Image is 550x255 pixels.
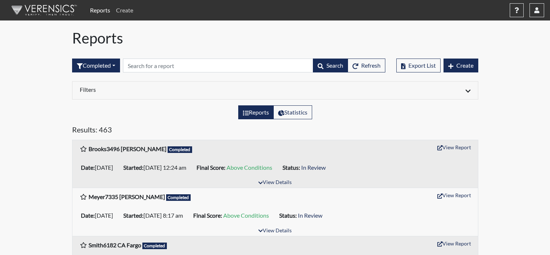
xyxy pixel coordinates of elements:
label: View the list of reports [238,105,274,119]
b: Status: [283,164,300,171]
b: Status: [279,212,297,219]
div: Click to expand/collapse filters [74,86,476,95]
button: View Details [255,178,295,188]
input: Search by Registration ID, Interview Number, or Investigation Name. [123,59,313,72]
button: View Report [434,142,474,153]
button: Refresh [348,59,385,72]
span: Completed [168,146,192,153]
span: Refresh [361,62,381,69]
b: Date: [81,212,95,219]
span: Create [456,62,474,69]
a: Reports [87,3,113,18]
b: Final Score: [193,212,222,219]
b: Meyer7335 [PERSON_NAME] [89,193,165,200]
h1: Reports [72,29,478,47]
span: In Review [298,212,322,219]
b: Brooks3496 [PERSON_NAME] [89,145,167,152]
b: Started: [123,164,143,171]
b: Smith6182 CA Fargo [89,241,141,248]
span: In Review [301,164,326,171]
span: Above Conditions [223,212,269,219]
button: View Details [255,226,295,236]
div: Filter by interview status [72,59,120,72]
a: Create [113,3,136,18]
button: View Report [434,238,474,249]
li: [DATE] 12:24 am [120,162,194,173]
h6: Filters [80,86,270,93]
span: Search [326,62,343,69]
label: View statistics about completed interviews [273,105,312,119]
button: Create [444,59,478,72]
span: Above Conditions [227,164,272,171]
li: [DATE] [78,210,120,221]
button: Search [313,59,348,72]
span: Completed [166,194,191,201]
b: Final Score: [197,164,225,171]
b: Started: [123,212,143,219]
h5: Results: 463 [72,125,478,137]
button: Export List [396,59,441,72]
button: Completed [72,59,120,72]
span: Completed [142,243,167,249]
b: Date: [81,164,95,171]
button: View Report [434,190,474,201]
li: [DATE] [78,162,120,173]
span: Export List [408,62,436,69]
li: [DATE] 8:17 am [120,210,190,221]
